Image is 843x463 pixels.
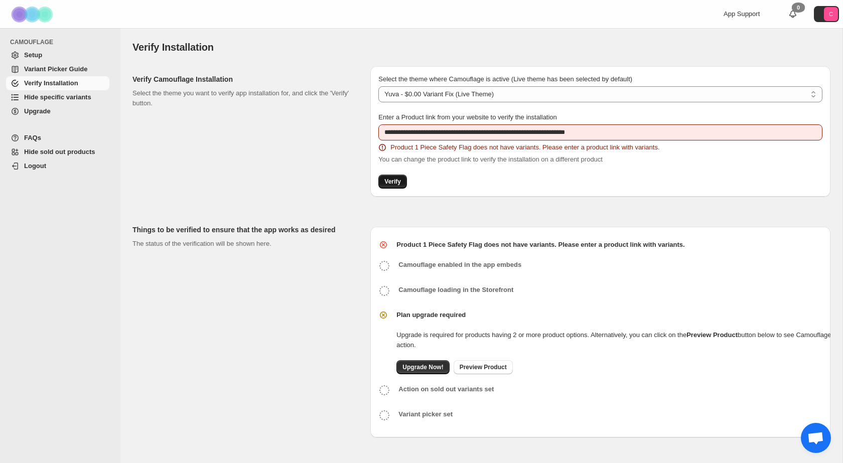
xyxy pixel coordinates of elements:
[398,261,521,268] b: Camouflage enabled in the app embeds
[132,88,354,108] p: Select the theme you want to verify app installation for, and click the 'Verify' button.
[6,104,109,118] a: Upgrade
[402,363,443,371] span: Upgrade Now!
[6,145,109,159] a: Hide sold out products
[24,65,87,73] span: Variant Picker Guide
[792,3,805,13] div: 0
[398,410,453,418] b: Variant picker set
[6,159,109,173] a: Logout
[396,241,684,248] b: Product 1 Piece Safety Flag does not have variants. Please enter a product link with variants.
[460,363,507,371] span: Preview Product
[24,148,95,156] span: Hide sold out products
[724,10,760,18] span: App Support
[398,286,513,293] b: Camouflage loading in the Storefront
[132,239,354,249] p: The status of the verification will be shown here.
[378,75,632,83] span: Select the theme where Camouflage is active (Live theme has been selected by default)
[396,311,466,319] b: Plan upgrade required
[24,51,42,59] span: Setup
[24,79,78,87] span: Verify Installation
[6,48,109,62] a: Setup
[829,11,833,17] text: C
[24,162,46,170] span: Logout
[24,93,91,101] span: Hide specific variants
[824,7,838,21] span: Avatar with initials C
[384,178,401,186] span: Verify
[390,142,659,152] span: Product 1 Piece Safety Flag does not have variants. Please enter a product link with variants.
[378,113,557,121] span: Enter a Product link from your website to verify the installation
[132,42,214,53] span: Verify Installation
[6,62,109,76] a: Variant Picker Guide
[378,156,603,163] span: You can change the product link to verify the installation on a different product
[396,360,449,374] a: Upgrade Now!
[814,6,839,22] button: Avatar with initials C
[6,90,109,104] a: Hide specific variants
[6,131,109,145] a: FAQs
[24,134,41,141] span: FAQs
[454,360,513,374] a: Preview Product
[8,1,58,28] img: Camouflage
[132,225,354,235] h2: Things to be verified to ensure that the app works as desired
[788,9,798,19] a: 0
[10,38,113,46] span: CAMOUFLAGE
[24,107,51,115] span: Upgrade
[398,385,494,393] b: Action on sold out variants set
[801,423,831,453] div: Open chat
[378,175,407,189] button: Verify
[686,331,738,339] b: Preview Product
[6,76,109,90] a: Verify Installation
[132,74,354,84] h2: Verify Camouflage Installation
